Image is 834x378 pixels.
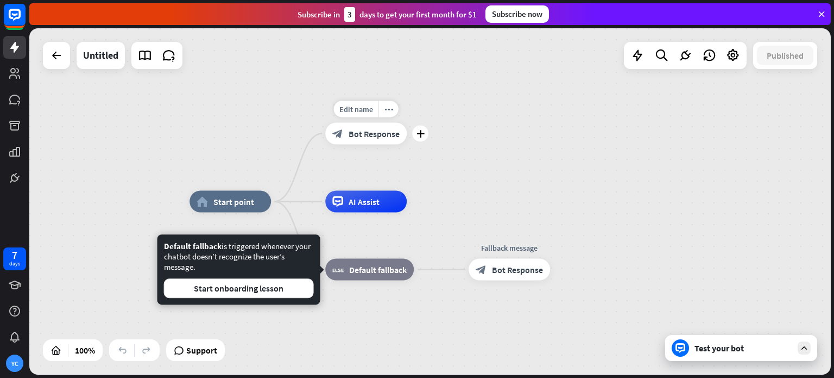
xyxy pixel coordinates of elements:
div: 100% [72,342,98,359]
span: AI Assist [349,196,380,207]
div: YC [6,355,23,372]
div: Fallback message [460,243,558,253]
div: is triggered whenever your chatbot doesn’t recognize the user’s message. [164,241,314,298]
span: Bot Response [349,128,400,139]
i: block_bot_response [476,264,486,275]
div: Untitled [83,42,118,69]
a: 7 days [3,247,26,270]
span: Start point [213,196,254,207]
div: Subscribe now [485,5,549,23]
i: block_bot_response [332,128,343,139]
div: 7 [12,250,17,260]
span: Bot Response [492,264,543,275]
i: home_2 [197,196,208,207]
span: Support [186,342,217,359]
div: 3 [344,7,355,22]
div: Test your bot [694,343,792,354]
i: plus [416,130,425,138]
button: Open LiveChat chat widget [9,4,41,37]
i: more_horiz [384,105,393,113]
span: Default fallback [349,264,407,275]
div: Subscribe in days to get your first month for $1 [298,7,477,22]
button: Start onboarding lesson [164,278,314,298]
span: Default fallback [164,241,222,251]
i: block_fallback [332,264,344,275]
span: Edit name [339,104,373,114]
button: Published [757,46,813,65]
div: days [9,260,20,268]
